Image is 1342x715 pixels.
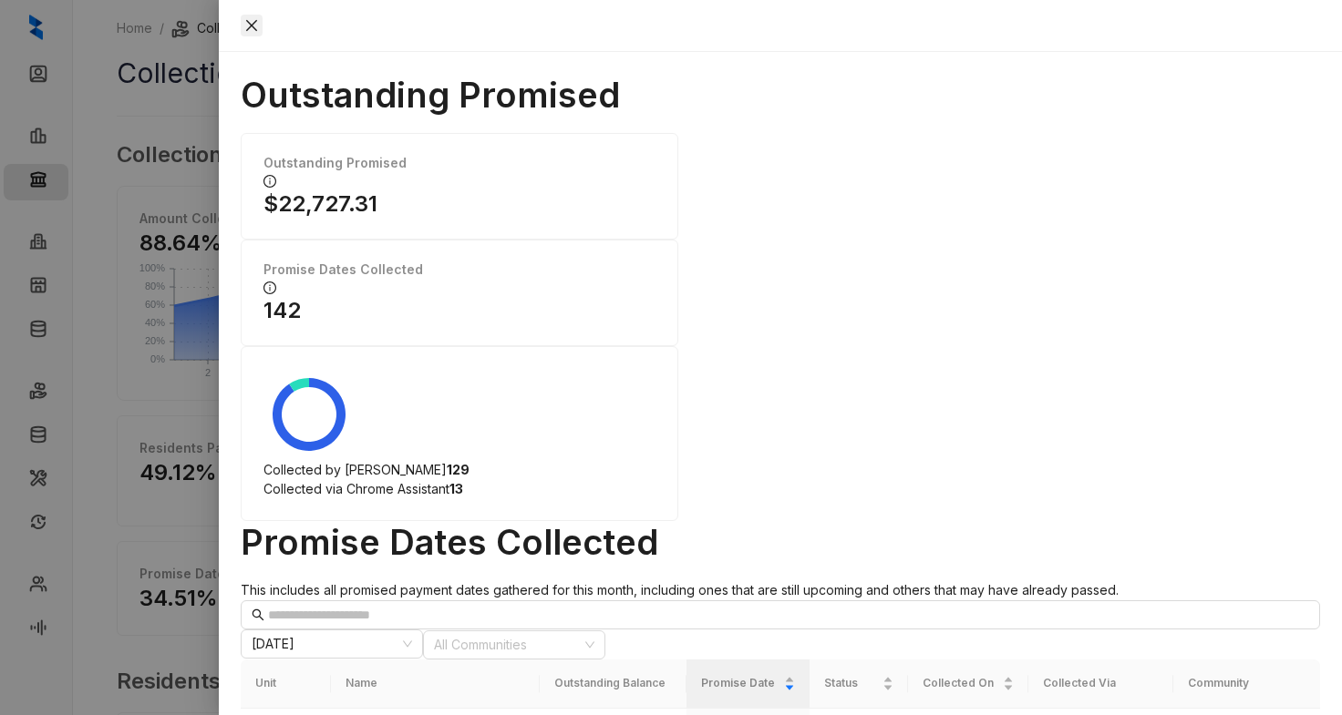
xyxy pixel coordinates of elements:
h1: $22,727.31 [263,190,656,217]
span: October 2025 [252,630,412,658]
strong: 13 [449,481,463,496]
th: Collected On [908,659,1028,708]
g: Collected via Chrome Assistant: 13 [289,378,309,392]
th: Community [1173,659,1320,708]
span: Status [824,675,879,692]
h1: Promise Dates Collected [263,262,650,278]
th: Outstanding Balance [540,659,686,708]
th: Unit [241,659,331,708]
h1: 142 [263,297,656,323]
span: info-circle [263,281,276,294]
span: close [244,18,259,33]
span: Collected by [PERSON_NAME] [263,462,447,477]
strong: 129 [447,462,470,477]
span: info-circle [263,175,276,188]
span: Collected via Chrome Assistant [263,481,449,496]
button: Close [241,15,263,36]
span: Collected On [923,675,999,692]
h1: Outstanding Promised [263,156,650,171]
h1: Promise Dates Collected [241,521,1320,563]
th: Name [331,659,539,708]
th: Status [810,659,908,708]
g: Collected by Kelsey: 129 [273,378,346,451]
span: This includes all promised payment dates gathered for this month, including ones that are still u... [241,582,1119,598]
span: search [252,608,264,621]
th: Collected Via [1028,659,1173,708]
h1: Outstanding Promised [241,74,1320,116]
span: Promise Date [701,675,780,692]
